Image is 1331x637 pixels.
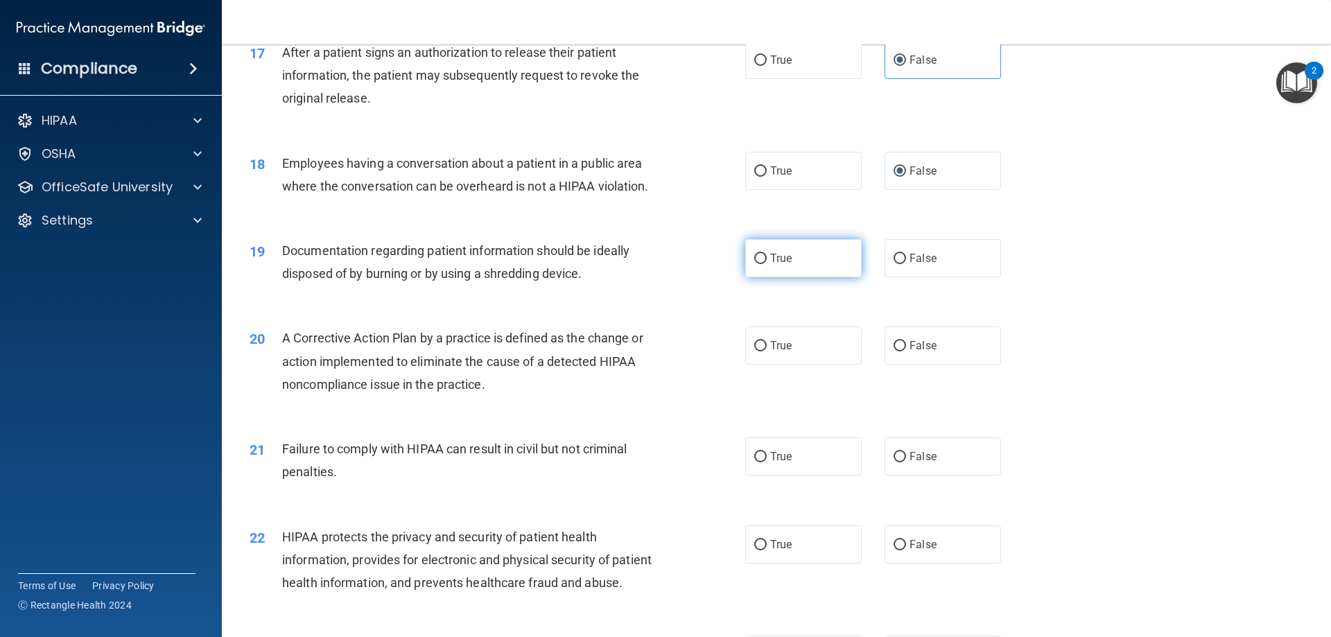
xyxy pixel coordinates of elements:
input: True [754,166,767,177]
span: 21 [250,442,265,458]
span: True [770,164,792,177]
a: Terms of Use [18,579,76,593]
input: False [894,540,906,550]
span: True [770,450,792,463]
span: True [770,339,792,352]
p: HIPAA [42,112,77,129]
span: 18 [250,156,265,173]
span: Failure to comply with HIPAA can result in civil but not criminal penalties. [282,442,627,479]
input: True [754,540,767,550]
span: False [910,53,937,67]
input: True [754,254,767,264]
span: 22 [250,530,265,546]
a: Settings [17,212,202,229]
span: 17 [250,45,265,62]
span: Ⓒ Rectangle Health 2024 [18,598,132,612]
span: False [910,164,937,177]
input: False [894,166,906,177]
img: PMB logo [17,15,205,42]
a: OfficeSafe University [17,179,202,195]
p: Settings [42,212,93,229]
div: 2 [1312,71,1316,89]
input: True [754,341,767,351]
span: A Corrective Action Plan by a practice is defined as the change or action implemented to eliminat... [282,331,643,391]
span: HIPAA protects the privacy and security of patient health information, provides for electronic an... [282,530,652,590]
h4: Compliance [41,59,137,78]
span: 20 [250,331,265,347]
input: False [894,55,906,66]
p: OfficeSafe University [42,179,173,195]
a: OSHA [17,146,202,162]
span: True [770,252,792,265]
input: False [894,452,906,462]
span: False [910,538,937,551]
span: Employees having a conversation about a patient in a public area where the conversation can be ov... [282,156,649,193]
a: Privacy Policy [92,579,155,593]
span: Documentation regarding patient information should be ideally disposed of by burning or by using ... [282,243,629,281]
input: True [754,452,767,462]
span: True [770,53,792,67]
input: True [754,55,767,66]
button: Open Resource Center, 2 new notifications [1276,62,1317,103]
span: After a patient signs an authorization to release their patient information, the patient may subs... [282,45,639,105]
input: False [894,341,906,351]
p: OSHA [42,146,76,162]
input: False [894,254,906,264]
a: HIPAA [17,112,202,129]
span: False [910,252,937,265]
iframe: Drift Widget Chat Controller [1262,541,1314,594]
span: 19 [250,243,265,260]
span: False [910,339,937,352]
span: False [910,450,937,463]
span: True [770,538,792,551]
